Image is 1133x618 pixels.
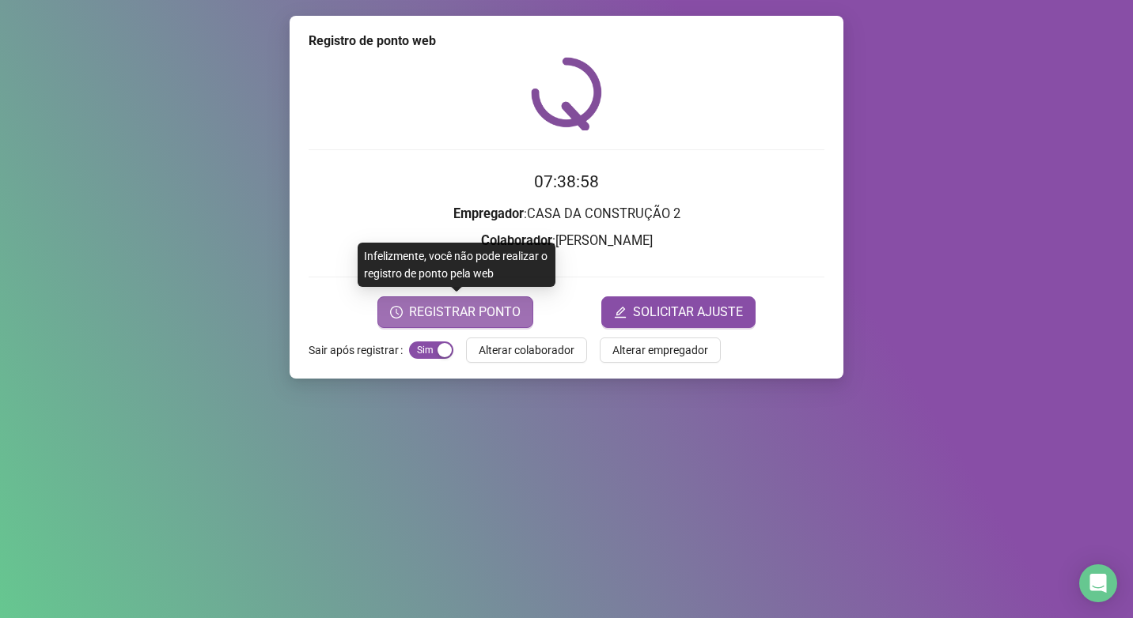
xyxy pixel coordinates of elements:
[531,57,602,130] img: QRPoint
[614,306,627,318] span: edit
[390,306,403,318] span: clock-circle
[534,172,599,191] time: 07:38:58
[309,231,824,251] h3: : [PERSON_NAME]
[309,32,824,51] div: Registro de ponto web
[481,233,552,248] strong: Colaborador
[309,337,409,363] label: Sair após registrar
[633,303,743,322] span: SOLICITAR AJUSTE
[479,341,574,359] span: Alterar colaborador
[358,243,555,287] div: Infelizmente, você não pode realizar o registro de ponto pela web
[309,204,824,224] h3: : CASA DA CONSTRUÇÃO 2
[409,303,521,322] span: REGISTRAR PONTO
[600,337,721,363] button: Alterar empregador
[466,337,587,363] button: Alterar colaborador
[453,206,524,221] strong: Empregador
[1079,564,1117,602] div: Open Intercom Messenger
[377,296,533,328] button: REGISTRAR PONTO
[612,341,708,359] span: Alterar empregador
[601,296,756,328] button: editSOLICITAR AJUSTE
